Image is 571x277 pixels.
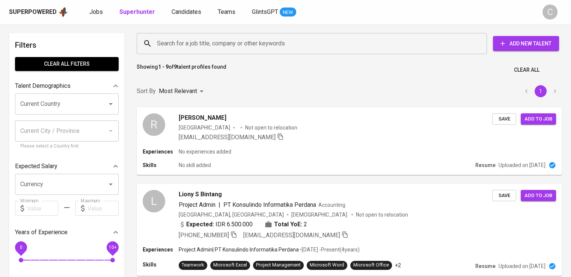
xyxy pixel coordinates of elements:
[223,201,316,208] span: PT Konsulindo Informatika Perdana
[119,8,157,17] a: Superhunter
[256,262,301,269] div: Project Management
[245,124,297,131] p: Not open to relocation
[179,201,215,208] span: Project Admin
[179,161,211,169] p: No skill added
[15,159,119,174] div: Expected Salary
[186,220,214,229] b: Expected:
[519,85,562,97] nav: pagination navigation
[15,39,119,51] h6: Filters
[535,85,547,97] button: page 1
[137,107,562,175] a: R[PERSON_NAME][GEOGRAPHIC_DATA]Not open to relocation[EMAIL_ADDRESS][DOMAIN_NAME] SaveAdd to jobE...
[395,262,401,269] p: +2
[356,211,408,218] p: Not open to relocation
[218,8,237,17] a: Teams
[521,113,556,125] button: Add to job
[172,8,203,17] a: Candidates
[499,161,545,169] p: Uploaded on [DATE]
[179,232,229,239] span: [PHONE_NUMBER]
[524,115,552,123] span: Add to job
[291,211,348,218] span: [DEMOGRAPHIC_DATA]
[353,262,389,269] div: Microsoft Office
[89,8,103,15] span: Jobs
[15,57,119,71] button: Clear All filters
[511,63,542,77] button: Clear All
[15,81,71,90] p: Talent Demographics
[172,8,201,15] span: Candidates
[179,113,226,122] span: [PERSON_NAME]
[179,134,276,141] span: [EMAIL_ADDRESS][DOMAIN_NAME]
[15,225,119,240] div: Years of Experience
[524,191,552,200] span: Add to job
[27,201,58,216] input: Value
[15,162,57,171] p: Expected Salary
[475,161,496,169] p: Resume
[304,220,307,229] span: 2
[143,148,179,155] p: Experiences
[174,64,177,70] b: 9
[58,6,68,18] img: app logo
[143,190,165,212] div: L
[179,246,299,253] p: Project Admin | PT Konsulindo Informatika Perdana
[179,124,230,131] div: [GEOGRAPHIC_DATA]
[87,201,119,216] input: Value
[159,87,197,96] p: Most Relevant
[143,161,179,169] p: Skills
[496,115,512,123] span: Save
[137,184,562,276] a: LLiony S BintangProject Admin|PT Konsulindo Informatika PerdanaAccounting[GEOGRAPHIC_DATA], [GEOG...
[179,211,284,218] div: [GEOGRAPHIC_DATA], [GEOGRAPHIC_DATA]
[20,245,22,250] span: 0
[21,59,113,69] span: Clear All filters
[143,246,179,253] p: Experiences
[179,148,231,155] p: No experiences added
[143,261,179,268] p: Skills
[542,5,557,20] div: C
[280,9,296,16] span: NEW
[496,191,512,200] span: Save
[514,65,539,75] span: Clear All
[9,6,68,18] a: Superpoweredapp logo
[218,200,220,209] span: |
[89,8,104,17] a: Jobs
[158,64,169,70] b: 1 - 9
[108,245,116,250] span: 10+
[179,190,222,199] span: Liony S Bintang
[493,36,559,51] button: Add New Talent
[105,179,116,190] button: Open
[9,8,57,17] div: Superpowered
[274,220,302,229] b: Total YoE:
[20,143,113,150] p: Please select a Country first
[243,232,340,239] span: [EMAIL_ADDRESS][DOMAIN_NAME]
[182,262,204,269] div: Teamwork
[492,113,516,125] button: Save
[499,262,545,270] p: Uploaded on [DATE]
[15,78,119,93] div: Talent Demographics
[310,262,344,269] div: Microsoft Word
[15,228,68,237] p: Years of Experience
[179,220,253,229] div: IDR 6.500.000
[143,113,165,136] div: R
[119,8,155,15] b: Superhunter
[475,262,496,270] p: Resume
[105,99,116,109] button: Open
[521,190,556,202] button: Add to job
[137,87,156,96] p: Sort By
[213,262,247,269] div: Microsoft Excel
[299,246,360,253] p: • [DATE] - Present ( 4 years )
[252,8,296,17] a: GlintsGPT NEW
[218,8,235,15] span: Teams
[318,202,345,208] span: Accounting
[492,190,516,202] button: Save
[499,39,553,48] span: Add New Talent
[137,63,226,77] p: Showing of talent profiles found
[159,84,206,98] div: Most Relevant
[252,8,278,15] span: GlintsGPT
